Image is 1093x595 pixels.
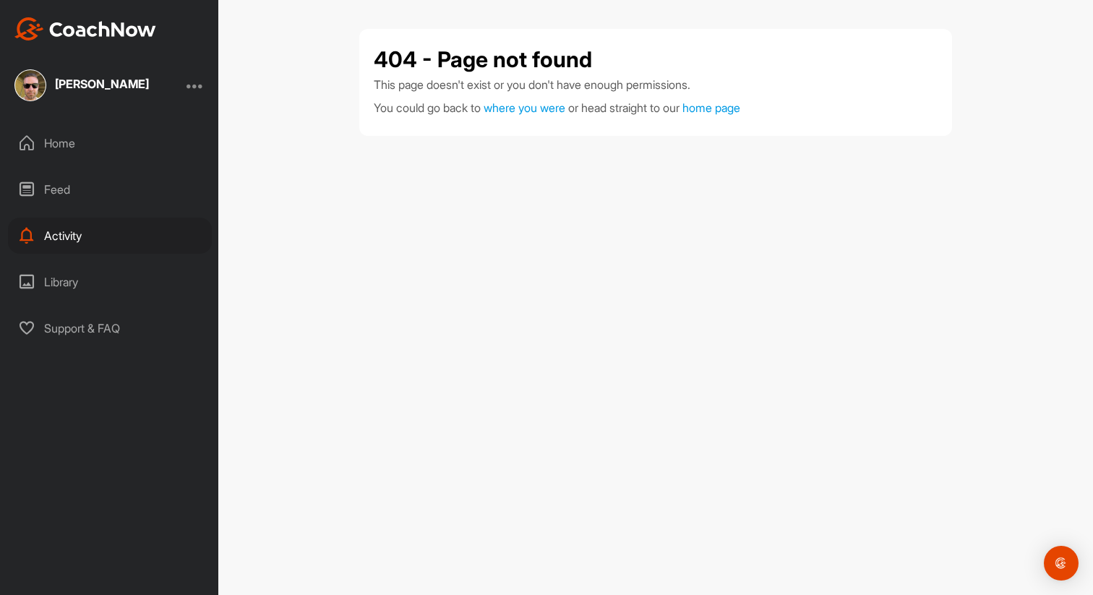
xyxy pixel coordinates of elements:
h1: 404 - Page not found [374,43,592,76]
div: Activity [8,218,212,254]
p: This page doesn't exist or you don't have enough permissions. [374,76,938,93]
a: home page [682,100,740,115]
img: CoachNow [14,17,156,40]
div: Feed [8,171,212,207]
div: Support & FAQ [8,310,212,346]
span: where you were [484,100,565,115]
div: [PERSON_NAME] [55,78,149,90]
img: square_e80b2329d3535d53a357fc792ff41238.jpg [14,69,46,101]
p: You could go back to or head straight to our [374,99,938,116]
div: Library [8,264,212,300]
div: Home [8,125,212,161]
div: Open Intercom Messenger [1044,546,1079,581]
